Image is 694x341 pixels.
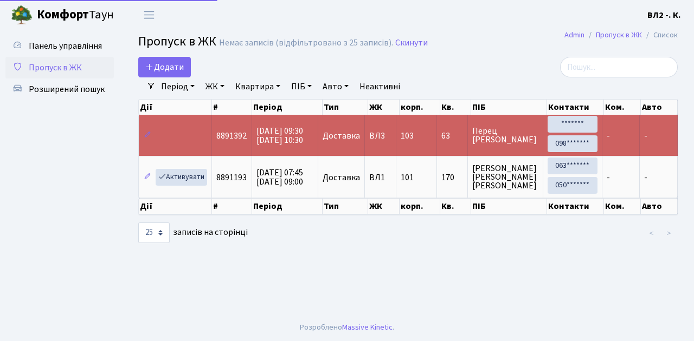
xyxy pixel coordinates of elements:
th: корп. [400,198,440,214]
th: Дії [139,198,212,214]
span: Таун [37,6,114,24]
th: Період [252,198,323,214]
a: Активувати [156,169,207,186]
input: Пошук... [560,57,678,77]
b: Комфорт [37,6,89,23]
span: Перец [PERSON_NAME] [472,127,538,144]
th: Ком. [604,198,641,214]
label: записів на сторінці [138,222,248,243]
th: ПІБ [471,198,547,214]
span: ВЛ3 [369,132,391,140]
th: Кв. [440,100,471,115]
span: [PERSON_NAME] [PERSON_NAME] [PERSON_NAME] [472,164,538,190]
span: 8891193 [216,172,247,183]
a: Неактивні [355,77,404,96]
th: ЖК [368,198,400,214]
th: Контакти [547,198,604,214]
th: Дії [139,100,212,115]
th: Період [252,100,323,115]
span: 103 [401,130,414,142]
a: Admin [564,29,584,41]
a: Квартира [231,77,285,96]
a: Скинути [395,38,428,48]
span: Пропуск в ЖК [29,62,82,74]
a: Пропуск в ЖК [596,29,642,41]
th: Авто [641,100,678,115]
span: Пропуск в ЖК [138,32,216,51]
th: Авто [641,198,678,214]
div: Немає записів (відфільтровано з 25 записів). [219,38,393,48]
th: Ком. [604,100,641,115]
img: logo.png [11,4,33,26]
b: ВЛ2 -. К. [647,9,681,21]
span: - [644,172,647,183]
th: # [212,198,252,214]
a: ВЛ2 -. К. [647,9,681,22]
span: ВЛ1 [369,173,391,182]
th: Тип [323,100,368,115]
span: Додати [145,61,184,73]
a: Панель управління [5,35,114,57]
th: Контакти [547,100,604,115]
span: - [644,130,647,142]
th: # [212,100,252,115]
span: Розширений пошук [29,83,105,95]
span: Доставка [323,173,360,182]
span: 101 [401,172,414,183]
li: Список [642,29,678,41]
th: корп. [400,100,440,115]
th: ПІБ [471,100,547,115]
span: Панель управління [29,40,102,52]
select: записів на сторінці [138,222,170,243]
span: [DATE] 07:45 [DATE] 09:00 [256,167,303,188]
a: Додати [138,57,191,77]
span: - [607,130,610,142]
a: Massive Kinetic [342,322,393,333]
a: ПІБ [287,77,316,96]
span: [DATE] 09:30 [DATE] 10:30 [256,125,303,146]
th: Тип [323,198,368,214]
span: - [607,172,610,183]
span: 63 [441,132,463,140]
a: Авто [318,77,353,96]
a: Пропуск в ЖК [5,57,114,78]
span: Доставка [323,132,360,140]
span: 8891392 [216,130,247,142]
nav: breadcrumb [548,24,694,47]
button: Переключити навігацію [136,6,163,24]
a: ЖК [201,77,229,96]
th: Кв. [440,198,471,214]
span: 170 [441,173,463,182]
a: Розширений пошук [5,78,114,100]
div: Розроблено . [300,322,394,333]
th: ЖК [368,100,400,115]
a: Період [157,77,199,96]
